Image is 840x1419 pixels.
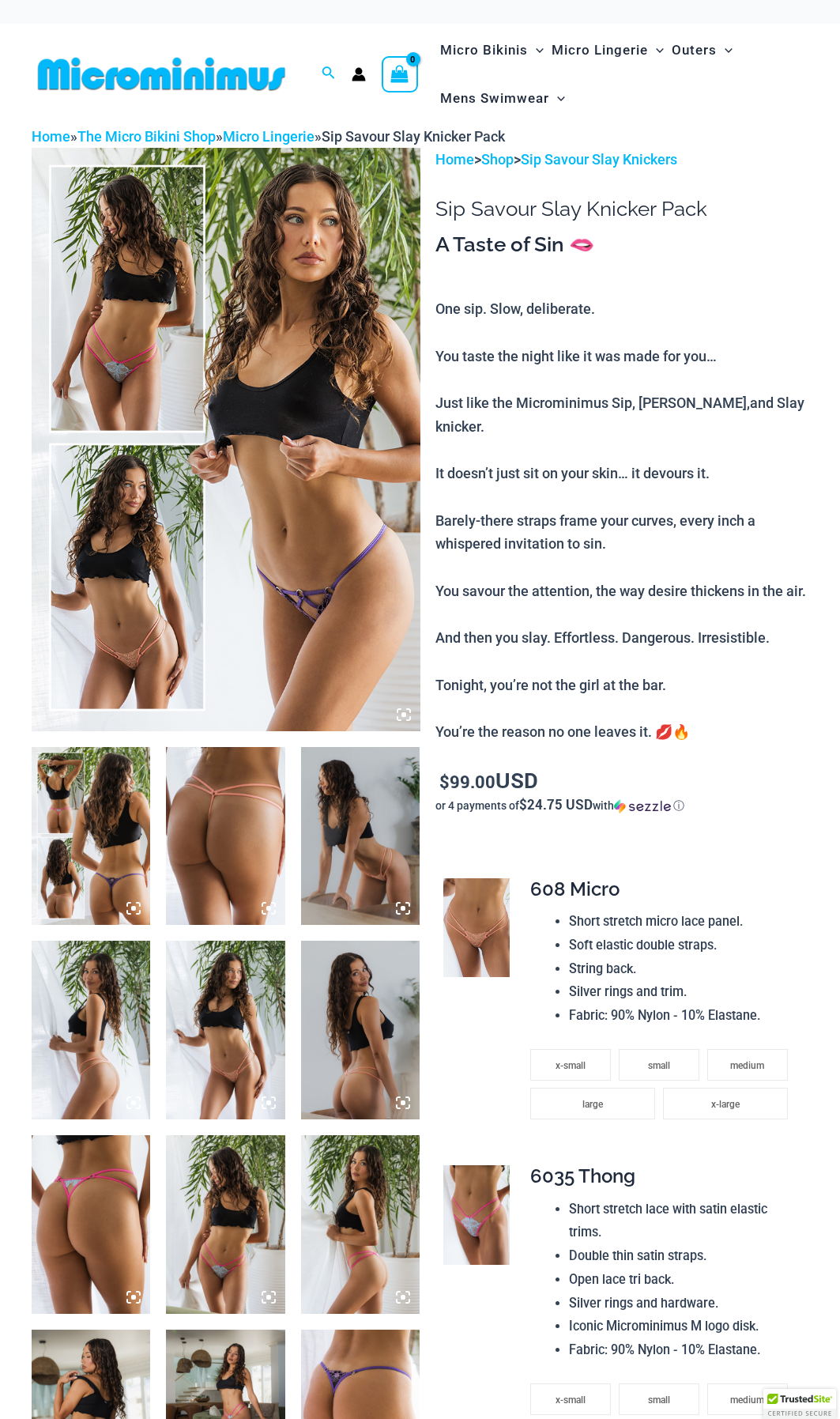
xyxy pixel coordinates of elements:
[521,151,677,168] a: Sip Savour Slay Knickers
[569,1198,796,1244] li: Short stretch lace with satin elastic trims.
[435,197,808,221] h1: Sip Savour Slay Knicker Pack
[32,128,505,145] span: » » »
[672,30,717,70] span: Outers
[435,297,808,743] p: One sip. Slow, deliberate. You taste the night like it was made for you… Just like the Microminim...
[440,30,528,70] span: Micro Bikinis
[711,1099,740,1110] span: x-large
[569,934,796,957] li: Soft elastic double straps.
[382,56,418,92] a: View Shopping Cart, empty
[569,980,796,1004] li: Silver rings and trim.
[668,26,736,74] a: OutersMenu ToggleMenu Toggle
[32,1135,150,1314] img: Savour Cotton Candy 6035 Thong
[556,1060,586,1071] span: x-small
[166,1135,284,1314] img: Savour Cotton Candy 6035 Thong
[436,26,548,74] a: Micro BikinisMenu ToggleMenu Toggle
[32,941,150,1119] img: Sip Bellini 608 Micro Thong
[663,1088,788,1119] li: x-large
[569,1338,796,1362] li: Fabric: 90% Nylon - 10% Elastane.
[530,1383,611,1415] li: x-small
[322,64,336,84] a: Search icon link
[530,1164,635,1187] span: 6035 Thong
[77,128,216,145] a: The Micro Bikini Shop
[569,1004,796,1028] li: Fabric: 90% Nylon - 10% Elastane.
[439,770,495,793] bdi: 99.00
[301,941,420,1119] img: Sip Bellini 608 Micro Thong
[569,1292,796,1315] li: Silver rings and hardware.
[301,1135,420,1314] img: Savour Cotton Candy 6035 Thong
[619,1383,699,1415] li: small
[528,30,544,70] span: Menu Toggle
[166,941,284,1119] img: Sip Bellini 608 Micro Thong
[582,1099,603,1110] span: large
[730,1060,764,1071] span: medium
[443,878,510,978] img: Sip Bellini 608 Micro Thong
[435,798,808,813] div: or 4 payments of$24.75 USDwithSezzle Click to learn more about Sezzle
[569,1244,796,1268] li: Double thin satin straps.
[32,128,70,145] a: Home
[530,1088,655,1119] li: large
[730,1394,764,1406] span: medium
[648,1060,670,1071] span: small
[435,148,808,172] p: > >
[352,67,366,81] a: Account icon link
[435,768,808,794] p: USD
[614,799,671,813] img: Sezzle
[552,30,648,70] span: Micro Lingerie
[619,1049,699,1081] li: small
[223,128,315,145] a: Micro Lingerie
[707,1383,788,1415] li: medium
[530,877,620,900] span: 608 Micro
[435,232,808,259] h3: A Taste of Sin 🫦
[443,1165,510,1265] img: Savour Cotton Candy 6035 Thong
[32,148,420,730] img: Collection Pack (9)
[322,128,505,145] span: Sip Savour Slay Knicker Pack
[32,56,292,92] img: MM SHOP LOGO FLAT
[648,1394,670,1406] span: small
[548,26,668,74] a: Micro LingerieMenu ToggleMenu Toggle
[569,1268,796,1292] li: Open lace tri back.
[549,78,565,119] span: Menu Toggle
[435,151,474,168] a: Home
[519,795,593,813] span: $24.75 USD
[648,30,664,70] span: Menu Toggle
[440,78,549,119] span: Mens Swimwear
[556,1394,586,1406] span: x-small
[439,770,450,793] span: $
[301,747,420,926] img: Sip Bellini 608 Micro Thong
[707,1049,788,1081] li: medium
[166,747,284,926] img: Sip Bellini 608 Micro Thong
[435,798,808,813] div: or 4 payments of with
[569,957,796,981] li: String back.
[569,1315,796,1338] li: Iconic Microminimus M logo disk.
[717,30,733,70] span: Menu Toggle
[569,910,796,934] li: Short stretch micro lace panel.
[436,74,569,123] a: Mens SwimwearMenu ToggleMenu Toggle
[763,1389,836,1419] div: TrustedSite Certified
[32,747,150,926] img: Collection Pack b (5)
[530,1049,611,1081] li: x-small
[481,151,514,168] a: Shop
[434,24,808,125] nav: Site Navigation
